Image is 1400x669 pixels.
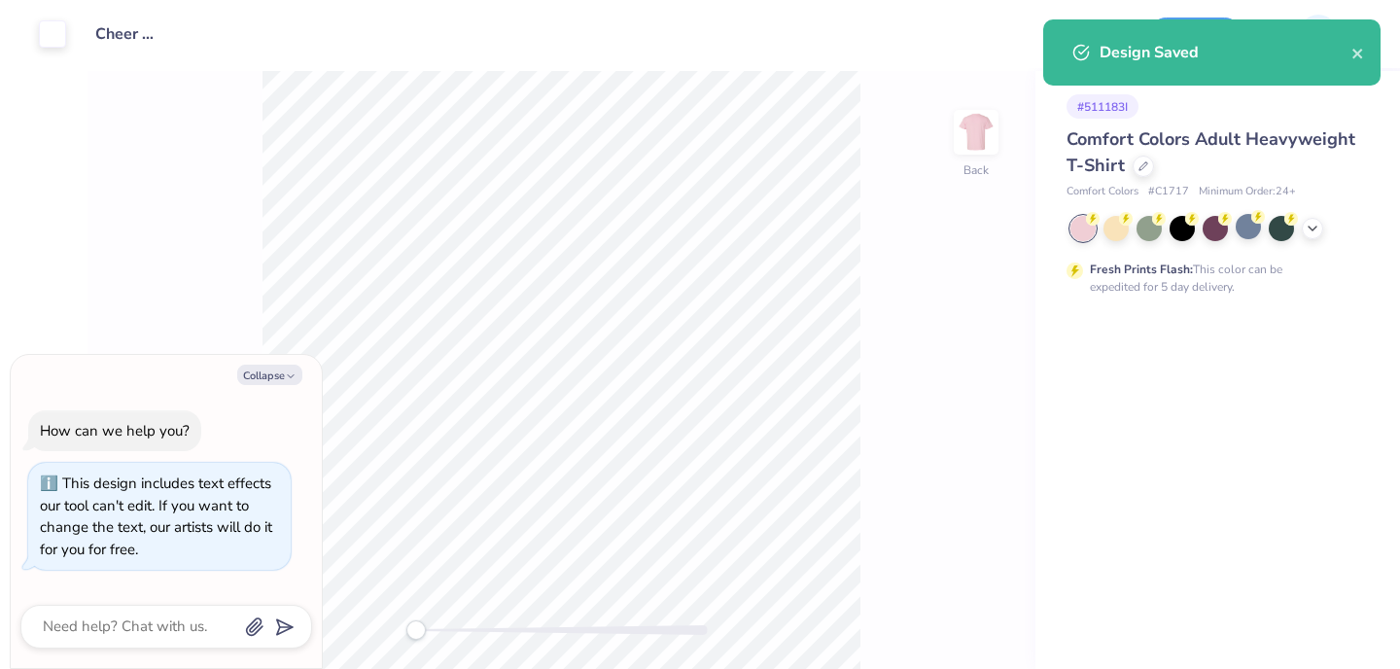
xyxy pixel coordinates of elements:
div: How can we help you? [40,421,190,440]
img: Caroline Beach [1299,15,1338,53]
button: close [1351,41,1365,64]
input: Untitled Design [81,15,176,53]
div: This design includes text effects our tool can't edit. If you want to change the text, our artist... [40,474,272,559]
div: Accessibility label [406,620,426,640]
button: Collapse [237,365,302,385]
a: CB [1266,15,1347,53]
div: Design Saved [1100,41,1351,64]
